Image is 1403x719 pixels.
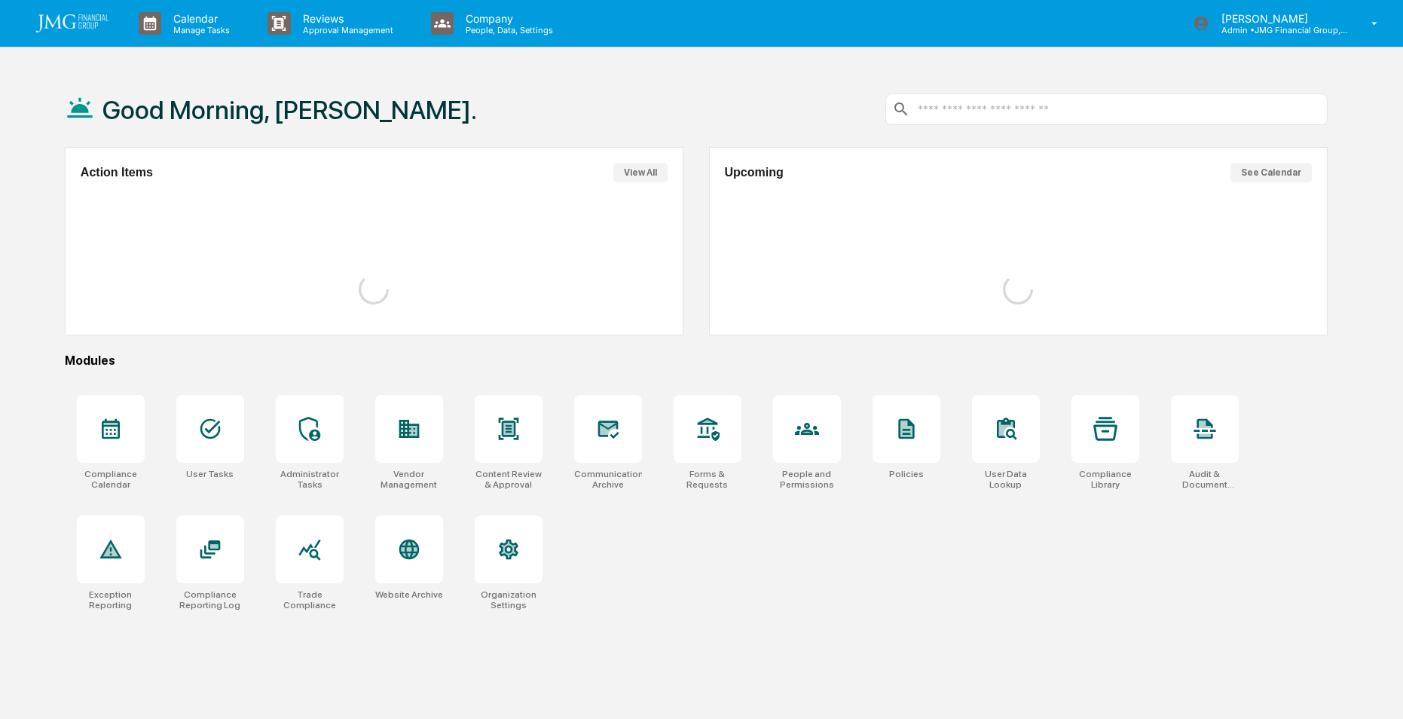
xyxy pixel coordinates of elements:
div: Forms & Requests [674,469,741,490]
div: User Tasks [186,469,234,479]
div: Audit & Document Logs [1171,469,1239,490]
div: Organization Settings [475,589,543,610]
div: Communications Archive [574,469,642,490]
h1: Good Morning, [PERSON_NAME]. [102,95,477,125]
img: logo [36,14,109,32]
div: Compliance Calendar [77,469,145,490]
p: [PERSON_NAME] [1209,12,1350,25]
h2: Upcoming [725,166,784,179]
p: Approval Management [291,25,401,35]
button: View All [613,163,668,182]
p: People, Data, Settings [454,25,561,35]
div: Content Review & Approval [475,469,543,490]
h2: Action Items [81,166,153,179]
div: Vendor Management [375,469,443,490]
p: Company [454,12,561,25]
div: Exception Reporting [77,589,145,610]
button: See Calendar [1230,163,1312,182]
p: Calendar [161,12,237,25]
div: People and Permissions [773,469,841,490]
div: Modules [65,353,1328,368]
div: User Data Lookup [972,469,1040,490]
div: Policies [889,469,924,479]
p: Manage Tasks [161,25,237,35]
div: Trade Compliance [276,589,344,610]
div: Website Archive [375,589,443,600]
div: Compliance Reporting Log [176,589,244,610]
div: Compliance Library [1071,469,1139,490]
div: Administrator Tasks [276,469,344,490]
p: Admin • JMG Financial Group, Ltd. [1209,25,1350,35]
p: Reviews [291,12,401,25]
